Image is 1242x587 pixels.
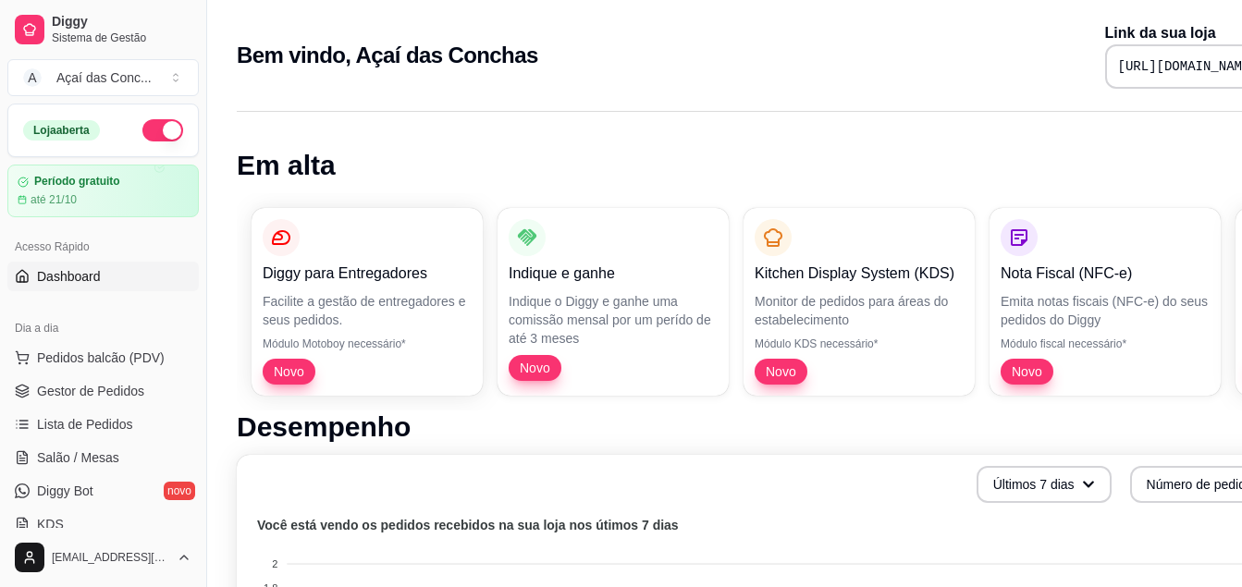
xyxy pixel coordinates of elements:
p: Kitchen Display System (KDS) [755,263,964,285]
span: Diggy Bot [37,482,93,500]
span: Dashboard [37,267,101,286]
span: Pedidos balcão (PDV) [37,349,165,367]
span: Salão / Mesas [37,448,119,467]
p: Diggy para Entregadores [263,263,472,285]
a: Diggy Botnovo [7,476,199,506]
button: Select a team [7,59,199,96]
text: Você está vendo os pedidos recebidos na sua loja nos útimos 7 dias [257,518,679,532]
div: Dia a dia [7,313,199,343]
article: Período gratuito [34,175,120,189]
span: KDS [37,515,64,533]
div: Loja aberta [23,120,100,141]
div: Açaí das Conc ... [56,68,152,87]
a: Período gratuitoaté 21/10 [7,165,199,217]
p: Emita notas fiscais (NFC-e) do seus pedidos do Diggy [1001,292,1210,329]
p: Módulo fiscal necessário* [1001,336,1210,351]
tspan: 2 [272,558,277,569]
span: Lista de Pedidos [37,415,133,434]
a: Lista de Pedidos [7,410,199,439]
span: Gestor de Pedidos [37,382,144,400]
a: KDS [7,509,199,539]
button: Kitchen Display System (KDS)Monitor de pedidos para áreas do estabelecimentoMódulo KDS necessário... [744,208,975,396]
button: Pedidos balcão (PDV) [7,343,199,373]
p: Indique e ganhe [509,263,718,285]
button: [EMAIL_ADDRESS][DOMAIN_NAME] [7,535,199,580]
button: Últimos 7 dias [977,466,1112,503]
span: Novo [1004,362,1050,381]
h2: Bem vindo, Açaí das Conchas [237,41,538,70]
span: [EMAIL_ADDRESS][DOMAIN_NAME] [52,550,169,565]
p: Facilite a gestão de entregadores e seus pedidos. [263,292,472,329]
p: Indique o Diggy e ganhe uma comissão mensal por um perído de até 3 meses [509,292,718,348]
p: Módulo Motoboy necessário* [263,336,472,351]
span: Sistema de Gestão [52,31,191,45]
span: Novo [758,362,804,381]
button: Diggy para EntregadoresFacilite a gestão de entregadores e seus pedidos.Módulo Motoboy necessário... [252,208,483,396]
a: DiggySistema de Gestão [7,7,199,52]
p: Monitor de pedidos para áreas do estabelecimento [755,292,964,329]
a: Salão / Mesas [7,443,199,472]
a: Gestor de Pedidos [7,376,199,406]
article: até 21/10 [31,192,77,207]
span: A [23,68,42,87]
span: Novo [512,359,558,377]
button: Indique e ganheIndique o Diggy e ganhe uma comissão mensal por um perído de até 3 mesesNovo [498,208,729,396]
p: Nota Fiscal (NFC-e) [1001,263,1210,285]
p: Módulo KDS necessário* [755,336,964,351]
span: Novo [266,362,312,381]
div: Acesso Rápido [7,232,199,262]
span: Diggy [52,14,191,31]
button: Nota Fiscal (NFC-e)Emita notas fiscais (NFC-e) do seus pedidos do DiggyMódulo fiscal necessário*Novo [990,208,1221,396]
button: Alterar Status [142,119,183,141]
a: Dashboard [7,262,199,291]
